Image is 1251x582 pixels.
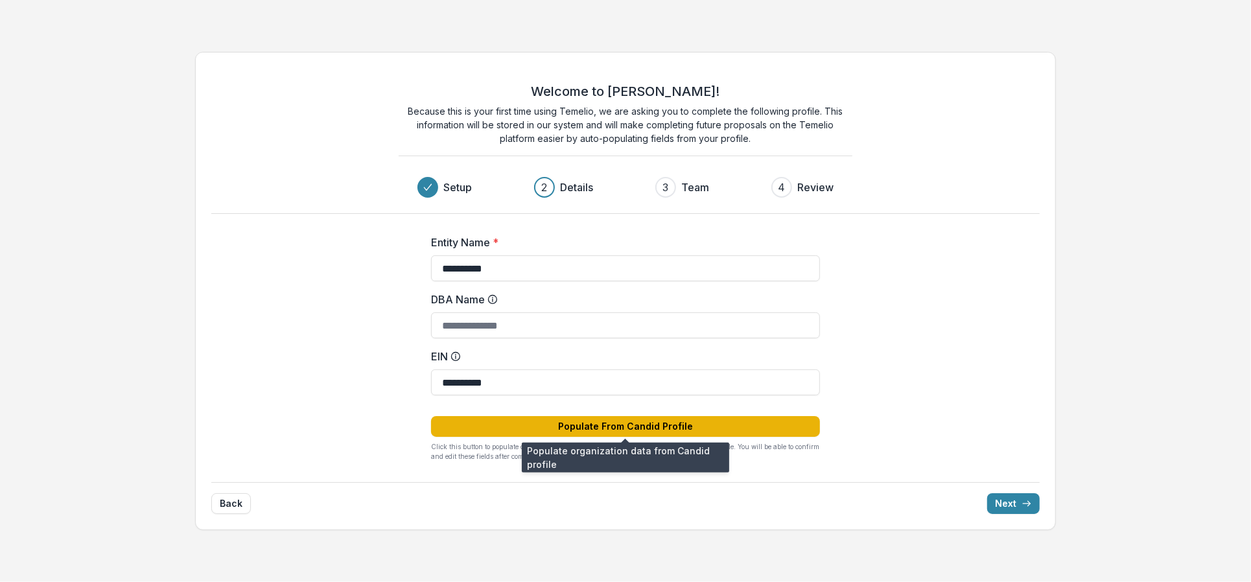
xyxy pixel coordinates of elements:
p: Because this is your first time using Temelio, we are asking you to complete the following profil... [399,104,852,145]
div: 3 [663,180,669,195]
p: Click this button to populate core profile fields in [GEOGRAPHIC_DATA] from your Candid profile. ... [431,442,820,461]
div: Progress [417,177,834,198]
h3: Details [560,180,593,195]
h2: Welcome to [PERSON_NAME]! [532,84,720,99]
h3: Team [681,180,709,195]
label: DBA Name [431,292,812,307]
h3: Setup [443,180,472,195]
button: Back [211,493,251,514]
label: Entity Name [431,235,812,250]
label: EIN [431,349,812,364]
div: 2 [542,180,548,195]
button: Next [987,493,1040,514]
div: 4 [778,180,786,195]
button: Populate From Candid Profile [431,416,820,437]
h3: Review [797,180,834,195]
